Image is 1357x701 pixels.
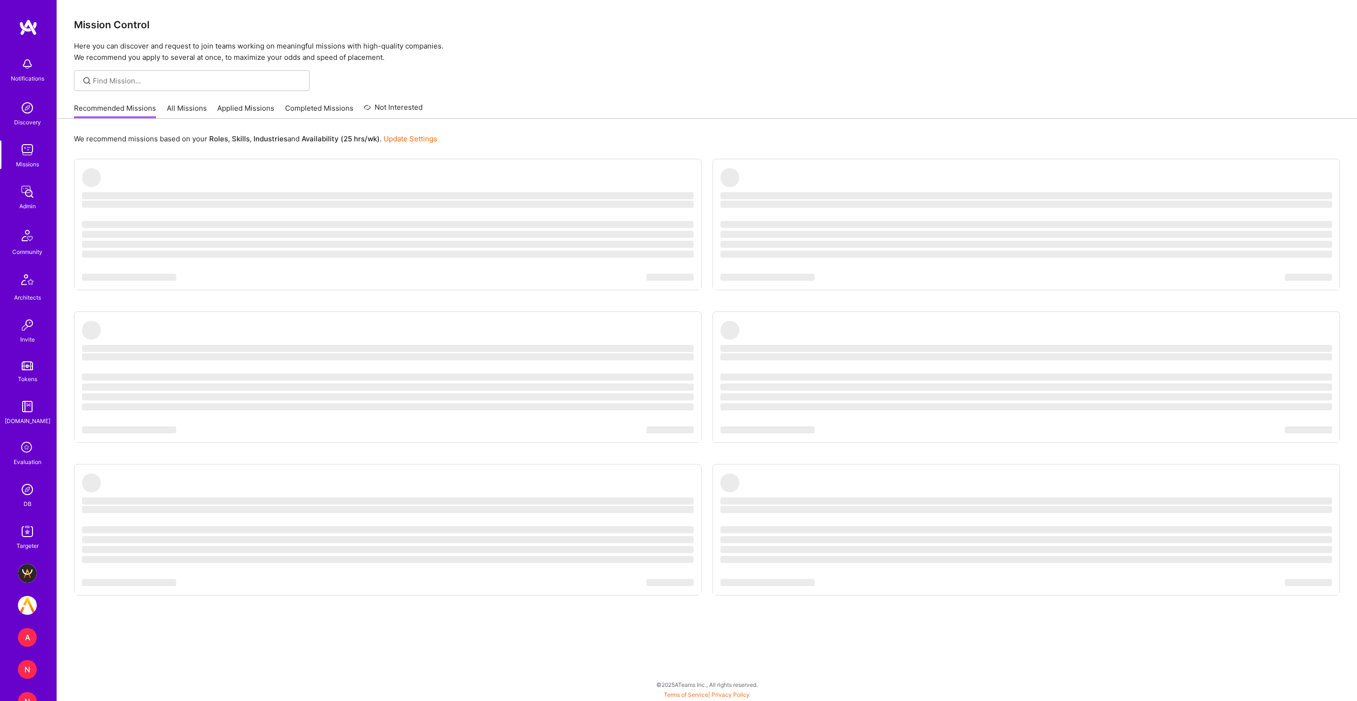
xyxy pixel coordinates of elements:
img: Architects [16,270,39,293]
span: | [664,691,750,698]
div: Invite [20,334,35,344]
div: A [18,628,37,647]
img: Skill Targeter [18,522,37,541]
a: Terms of Service [664,691,708,698]
div: Admin [19,201,36,211]
a: N [16,660,39,679]
i: icon SearchGrey [82,75,92,86]
div: Tokens [18,374,37,384]
a: Completed Missions [285,103,353,119]
a: Privacy Policy [711,691,750,698]
div: Community [12,247,42,257]
img: A.Team: internal dev team - join us in developing the A.Team platform [18,596,37,615]
a: All Missions [167,103,207,119]
a: Not Interested [364,102,423,119]
img: admin teamwork [18,182,37,201]
a: BuildTeam [16,564,39,583]
img: discovery [18,98,37,117]
img: Community [16,224,39,247]
p: We recommend missions based on your , , and . [74,134,437,144]
h3: Mission Control [74,19,1340,31]
div: Evaluation [14,457,41,467]
div: Notifications [11,73,44,83]
b: Availability (25 hrs/wk) [302,134,380,143]
a: Update Settings [384,134,437,143]
img: Admin Search [18,480,37,499]
div: DB [24,499,32,509]
img: Invite [18,316,37,334]
div: Discovery [14,117,41,127]
a: Recommended Missions [74,103,156,119]
img: teamwork [18,140,37,159]
input: Find Mission... [93,76,302,86]
img: BuildTeam [18,564,37,583]
img: logo [19,19,38,36]
a: Applied Missions [217,103,274,119]
img: guide book [18,397,37,416]
b: Skills [232,134,250,143]
div: © 2025 ATeams Inc., All rights reserved. [57,673,1357,696]
div: N [18,660,37,679]
b: Industries [253,134,287,143]
img: bell [18,55,37,73]
a: A [16,628,39,647]
div: Architects [14,293,41,302]
b: Roles [209,134,228,143]
a: A.Team: internal dev team - join us in developing the A.Team platform [16,596,39,615]
div: Targeter [16,541,39,551]
i: icon SelectionTeam [18,439,36,457]
div: Missions [16,159,39,169]
div: [DOMAIN_NAME] [5,416,50,426]
img: tokens [22,361,33,370]
p: Here you can discover and request to join teams working on meaningful missions with high-quality ... [74,41,1340,63]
